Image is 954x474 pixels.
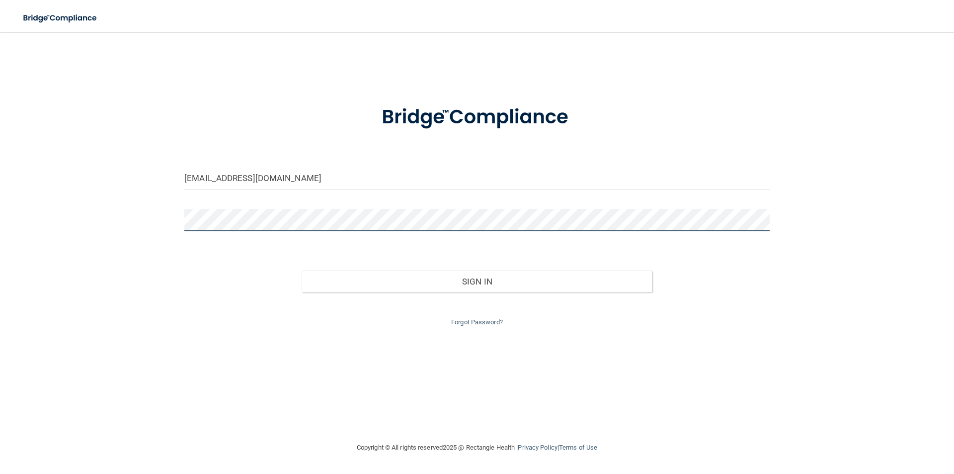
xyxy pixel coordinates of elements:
[302,271,653,292] button: Sign In
[451,318,503,326] a: Forgot Password?
[361,92,593,143] img: bridge_compliance_login_screen.278c3ca4.svg
[559,444,597,451] a: Terms of Use
[296,432,658,464] div: Copyright © All rights reserved 2025 @ Rectangle Health | |
[15,8,106,28] img: bridge_compliance_login_screen.278c3ca4.svg
[782,403,942,443] iframe: Drift Widget Chat Controller
[184,167,770,190] input: Email
[518,444,557,451] a: Privacy Policy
